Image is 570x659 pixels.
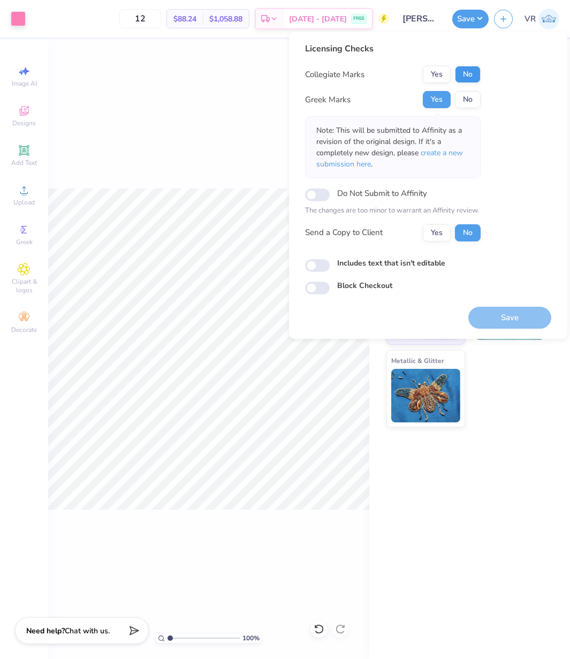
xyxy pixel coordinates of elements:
span: Designs [12,119,36,127]
div: Collegiate Marks [305,69,364,81]
span: Decorate [11,325,37,334]
button: Save [452,10,489,28]
img: Metallic & Glitter [391,369,460,422]
div: Greek Marks [305,94,351,106]
span: VR [525,13,536,25]
span: Chat with us. [65,626,110,636]
a: VR [525,9,559,29]
button: No [455,91,481,108]
div: Licensing Checks [305,42,481,55]
label: Block Checkout [337,280,392,291]
span: 100 % [242,633,260,643]
button: Yes [423,91,451,108]
button: No [455,66,481,83]
strong: Need help? [26,626,65,636]
p: The changes are too minor to warrant an Affinity review. [305,206,481,216]
span: Greek [16,238,33,246]
span: Add Text [11,158,37,167]
label: Do Not Submit to Affinity [337,186,427,200]
span: [DATE] - [DATE] [289,13,347,25]
button: Yes [423,66,451,83]
span: Upload [13,198,35,207]
input: – – [119,9,161,28]
span: $1,058.88 [209,13,242,25]
button: No [455,224,481,241]
div: Send a Copy to Client [305,226,383,239]
span: Image AI [12,79,37,88]
img: Val Rhey Lodueta [538,9,559,29]
span: FREE [353,15,364,22]
button: Yes [423,224,451,241]
label: Includes text that isn't editable [337,257,445,269]
input: Untitled Design [394,8,447,29]
span: Clipart & logos [5,277,43,294]
p: Note: This will be submitted to Affinity as a revision of the original design. If it's a complete... [316,125,469,170]
span: Metallic & Glitter [391,355,444,366]
span: $88.24 [173,13,196,25]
